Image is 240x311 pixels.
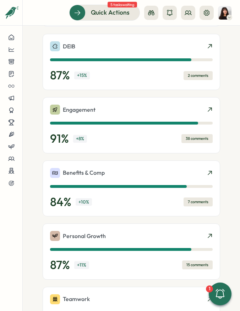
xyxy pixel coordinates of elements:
[50,132,69,146] p: 91 %
[73,135,87,143] p: + 8 %
[69,5,140,20] button: Quick Actions
[50,258,70,272] p: 87 %
[63,42,75,51] p: DEIB
[108,2,137,7] span: 5 tasks waiting
[218,6,231,20] img: Kelly Rosa
[184,197,213,206] div: 7 comments
[184,71,213,80] div: 2 comments
[182,260,213,269] div: 15 comments
[74,261,89,269] p: + 11 %
[76,198,92,206] p: + 10 %
[181,134,213,143] div: 38 comments
[50,68,70,83] p: 87 %
[63,295,90,304] p: Teamwork
[50,195,71,209] p: 84 %
[206,285,213,292] div: 1
[43,223,220,280] a: Personal Growth87%+11%15 comments
[43,160,220,217] a: Benefits & Comp84%+10%7 comments
[74,72,90,79] p: + 15 %
[63,232,106,241] p: Personal Growth
[43,97,220,153] a: Engagement91%+8%38 comments
[63,105,96,114] p: Engagement
[63,168,105,177] p: Benefits & Comp
[91,8,130,17] span: Quick Actions
[43,34,220,90] a: DEIB87%+15%2 comments
[209,283,231,305] button: 1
